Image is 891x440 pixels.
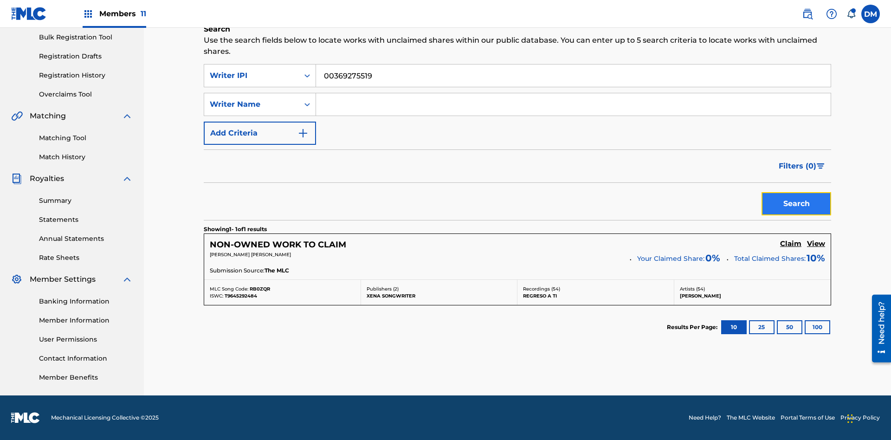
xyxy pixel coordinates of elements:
button: 50 [777,320,802,334]
a: The MLC Website [727,414,775,422]
button: 25 [749,320,775,334]
img: logo [11,412,40,423]
h5: View [807,239,825,248]
a: Overclaims Tool [39,90,133,99]
img: Royalties [11,173,22,184]
span: 10 % [807,251,825,265]
span: Royalties [30,173,64,184]
a: Bulk Registration Tool [39,32,133,42]
a: Privacy Policy [840,414,880,422]
button: 10 [721,320,747,334]
button: Search [762,192,831,215]
img: filter [817,163,825,169]
img: search [802,8,813,19]
a: Registration Drafts [39,52,133,61]
img: Member Settings [11,274,22,285]
span: Your Claimed Share: [637,254,704,264]
p: Showing 1 - 1 of 1 results [204,225,267,233]
img: Matching [11,110,23,122]
div: Writer Name [210,99,293,110]
img: expand [122,110,133,122]
img: expand [122,274,133,285]
a: Matching Tool [39,133,133,143]
span: Submission Source: [210,266,265,275]
span: Total Claimed Shares: [734,254,806,263]
a: Statements [39,215,133,225]
a: Summary [39,196,133,206]
a: Match History [39,152,133,162]
a: View [807,239,825,250]
span: Matching [30,110,66,122]
a: Member Benefits [39,373,133,382]
img: expand [122,173,133,184]
span: MLC Song Code: [210,286,248,292]
a: Contact Information [39,354,133,363]
span: Filters ( 0 ) [779,161,816,172]
a: Registration History [39,71,133,80]
p: Recordings ( 54 ) [523,285,668,292]
a: Public Search [798,5,817,23]
button: Filters (0) [773,155,831,178]
p: Publishers ( 2 ) [367,285,512,292]
span: RB0ZQR [250,286,270,292]
h5: NON-OWNED WORK TO CLAIM [210,239,346,250]
span: 11 [141,9,146,18]
span: ISWC: [210,293,223,299]
iframe: Resource Center [865,291,891,367]
span: Mechanical Licensing Collective © 2025 [51,414,159,422]
p: XENA SONGWRITER [367,292,512,299]
img: MLC Logo [11,7,47,20]
p: [PERSON_NAME] [680,292,826,299]
div: Drag [847,405,853,433]
p: Artists ( 54 ) [680,285,826,292]
a: Portal Terms of Use [781,414,835,422]
p: Results Per Page: [667,323,720,331]
h6: Search [204,24,831,35]
a: Rate Sheets [39,253,133,263]
h5: Claim [780,239,801,248]
a: Need Help? [689,414,721,422]
a: Member Information [39,316,133,325]
div: User Menu [861,5,880,23]
span: The MLC [265,266,289,275]
a: Banking Information [39,297,133,306]
p: REGRESO A TI [523,292,668,299]
span: T9645292484 [225,293,257,299]
img: help [826,8,837,19]
div: Help [822,5,841,23]
div: Notifications [846,9,856,19]
img: 9d2ae6d4665cec9f34b9.svg [297,128,309,139]
a: User Permissions [39,335,133,344]
iframe: Chat Widget [845,395,891,440]
span: [PERSON_NAME] [PERSON_NAME] [210,252,291,258]
button: Add Criteria [204,122,316,145]
span: 0 % [705,251,720,265]
img: Top Rightsholders [83,8,94,19]
button: 100 [805,320,830,334]
div: Writer IPI [210,70,293,81]
p: Use the search fields below to locate works with unclaimed shares within our public database. You... [204,35,831,57]
form: Search Form [204,64,831,220]
a: Annual Statements [39,234,133,244]
span: Members [99,8,146,19]
span: Member Settings [30,274,96,285]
